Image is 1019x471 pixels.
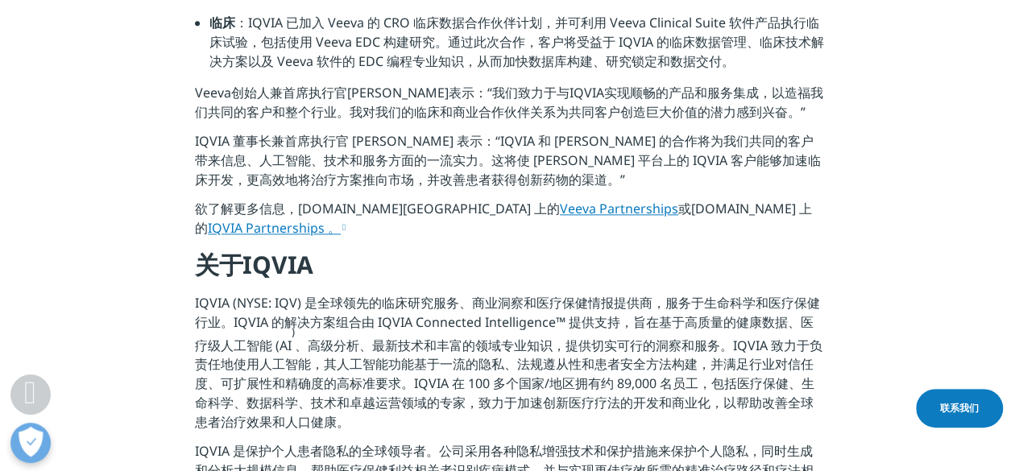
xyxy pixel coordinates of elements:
font: 或 [678,200,691,217]
font: IQVIA 董事长兼首席执行官 [PERSON_NAME] 表示：“IQVIA 和 [PERSON_NAME] 的合作将为我们共同的客户带来信息、人工智能、技术和服务方面的一流实力。这将使 [P... [195,132,821,188]
font: ：IQVIA 已加入 Veeva 的 CRO 临床数据合作伙伴计划，并可利用 Veeva Clinical Suite 软件产品执行临床试验，包括使用 Veeva EDC 构建研究。通过此次合作... [209,14,824,70]
font: Veeva创始人兼首席执行官[PERSON_NAME]表示：“我们致力于与IQVIA实现顺畅的产品和服务集成，以造福我们共同的客户和整个行业。我对我们的临床和商业合作伙伴关系为共同客户创造巨大价... [195,84,823,121]
button: 打开偏好设置 [10,423,51,463]
font: ) [292,324,295,339]
font: 欲了解更多信息，[DOMAIN_NAME][GEOGRAPHIC_DATA] 上的 [195,200,560,217]
font: 临床 [209,14,235,31]
a: 联系我们 [916,389,1003,428]
a: IQVIA Partnerships 。 [208,219,346,237]
a: Veeva Partnerships [560,200,678,217]
font: 联系我们 [940,401,979,415]
font: IQVIA Partnerships 。 [208,219,341,237]
font: 关于IQVIA [195,248,313,281]
font: IQVIA (NYSE: IQV) 是全球领先的临床研究服务、商业洞察和医疗保健情报提供商，服务于生命科学和医疗保健行业。IQVIA 的解决方案组合由 IQVIA Connected Intel... [195,294,820,353]
font: 、高级分析、最新技术和丰富的领域专业知识，提供切实可行的洞察和服务。IQVIA 致力于负责任地使用人工智能，其人工智能功能基于一流的隐私、法规遵从性和患者安全方法构建，并满足行业对信任度、可扩展... [195,336,822,431]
